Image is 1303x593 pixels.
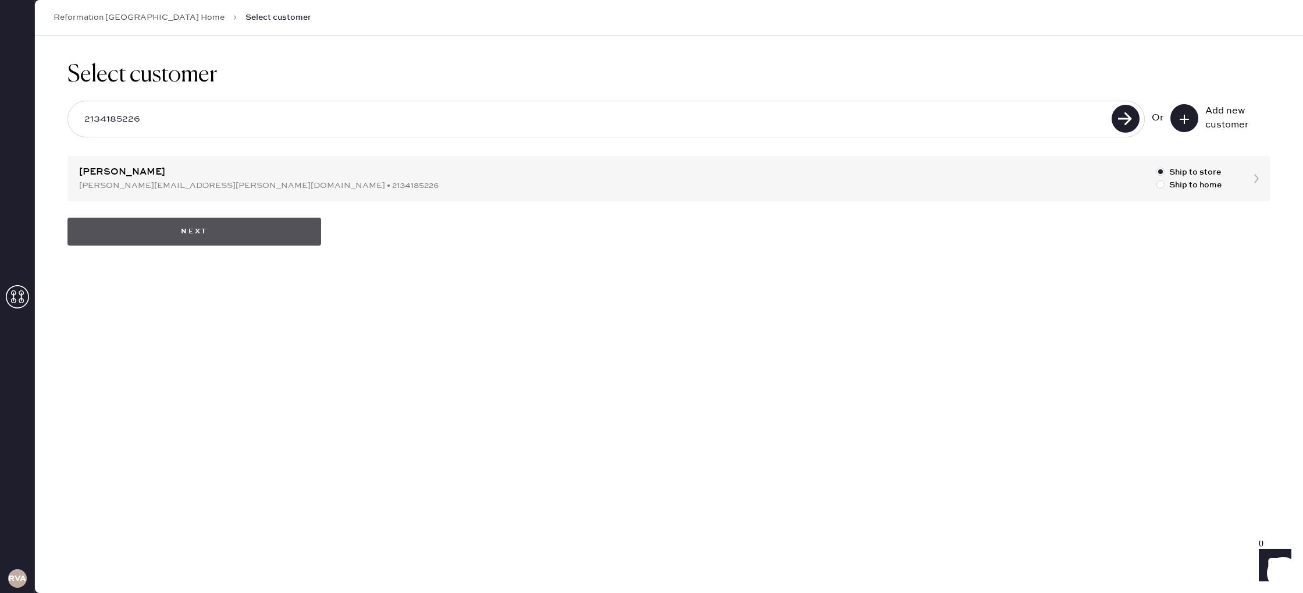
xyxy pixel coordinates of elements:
[245,12,311,23] span: Select customer
[67,218,321,246] button: Next
[8,574,26,583] h3: RVA
[54,12,225,23] a: Reformation [GEOGRAPHIC_DATA] Home
[67,61,1270,89] h1: Select customer
[1152,111,1163,125] div: Or
[1156,166,1222,179] label: Ship to store
[1205,104,1263,132] div: Add new customer
[1248,541,1298,591] iframe: Front Chat
[75,106,1108,133] input: Search by email or phone number
[1156,179,1222,191] label: Ship to home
